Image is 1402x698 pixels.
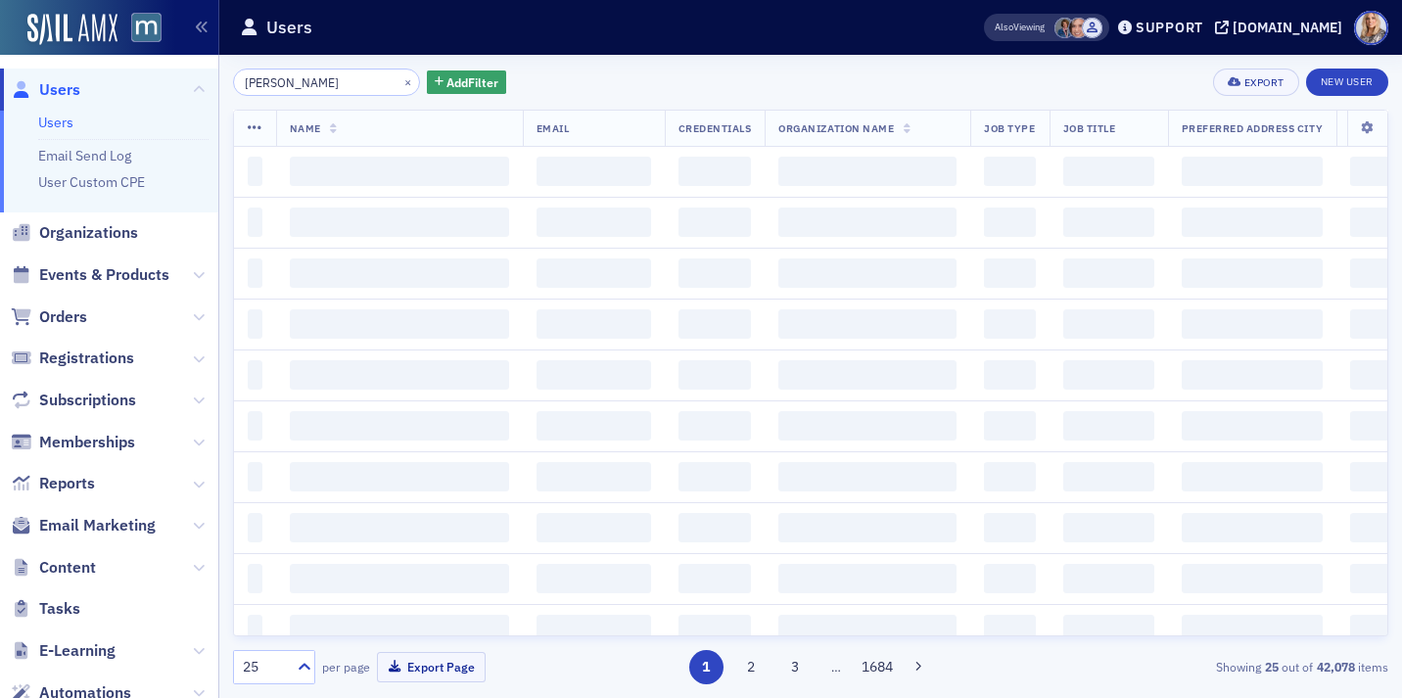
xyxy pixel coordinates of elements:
span: ‌ [290,258,509,288]
span: ‌ [290,462,509,491]
span: ‌ [1063,208,1154,237]
span: ‌ [778,309,957,339]
span: Name [290,121,321,135]
span: Credentials [678,121,752,135]
span: ‌ [1182,360,1324,390]
label: per page [322,658,370,675]
span: ‌ [248,258,262,288]
span: ‌ [678,615,752,644]
span: Tasks [39,598,80,620]
a: E-Learning [11,640,116,662]
a: Content [11,557,96,579]
span: ‌ [778,157,957,186]
span: ‌ [1182,615,1324,644]
span: Viewing [995,21,1045,34]
span: ‌ [678,462,752,491]
span: Organization Name [778,121,894,135]
div: Support [1136,19,1203,36]
a: Email Send Log [38,147,131,164]
span: ‌ [778,513,957,542]
span: E-Learning [39,640,116,662]
a: Memberships [11,432,135,453]
span: ‌ [248,411,262,441]
span: ‌ [778,360,957,390]
span: ‌ [290,157,509,186]
span: ‌ [290,564,509,593]
span: ‌ [678,411,752,441]
img: SailAMX [131,13,162,43]
span: Email [537,121,570,135]
a: Users [38,114,73,131]
span: ‌ [1063,513,1154,542]
span: Reports [39,473,95,494]
span: ‌ [1182,411,1324,441]
span: Add Filter [446,73,498,91]
span: ‌ [984,411,1035,441]
strong: 42,078 [1313,658,1358,675]
a: Organizations [11,222,138,244]
span: ‌ [1063,360,1154,390]
span: ‌ [537,360,651,390]
span: ‌ [248,462,262,491]
span: Events & Products [39,264,169,286]
span: ‌ [984,309,1035,339]
a: Events & Products [11,264,169,286]
span: ‌ [678,513,752,542]
a: Orders [11,306,87,328]
a: SailAMX [27,14,117,45]
div: [DOMAIN_NAME] [1233,19,1342,36]
a: User Custom CPE [38,173,145,191]
span: Profile [1354,11,1388,45]
span: Organizations [39,222,138,244]
span: ‌ [1182,309,1324,339]
span: Memberships [39,432,135,453]
span: ‌ [290,360,509,390]
span: ‌ [984,258,1035,288]
div: Export [1244,77,1285,88]
button: [DOMAIN_NAME] [1215,21,1349,34]
span: ‌ [1063,615,1154,644]
span: Subscriptions [39,390,136,411]
span: ‌ [537,615,651,644]
button: 2 [733,650,768,684]
span: Justin Chase [1082,18,1102,38]
span: ‌ [778,564,957,593]
a: Users [11,79,80,101]
span: ‌ [984,462,1035,491]
span: ‌ [1063,462,1154,491]
div: Showing out of items [1017,658,1388,675]
span: ‌ [678,157,752,186]
span: … [822,658,850,675]
h1: Users [266,16,312,39]
div: Also [995,21,1013,33]
span: ‌ [984,564,1035,593]
span: ‌ [1182,157,1324,186]
span: Job Type [984,121,1035,135]
div: 25 [243,657,286,677]
span: ‌ [290,615,509,644]
span: ‌ [1063,564,1154,593]
span: ‌ [678,360,752,390]
a: View Homepage [117,13,162,46]
span: ‌ [248,360,262,390]
a: Tasks [11,598,80,620]
button: 1 [689,650,724,684]
span: ‌ [248,208,262,237]
span: ‌ [678,258,752,288]
span: ‌ [678,309,752,339]
button: 3 [778,650,813,684]
span: ‌ [678,208,752,237]
span: ‌ [778,208,957,237]
span: ‌ [537,513,651,542]
span: ‌ [1063,309,1154,339]
span: ‌ [1182,513,1324,542]
a: Subscriptions [11,390,136,411]
a: Email Marketing [11,515,156,536]
span: Users [39,79,80,101]
span: Orders [39,306,87,328]
button: Export [1213,69,1298,96]
span: ‌ [537,258,651,288]
span: Katie Foo [1068,18,1089,38]
span: ‌ [1182,258,1324,288]
button: 1684 [861,650,895,684]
